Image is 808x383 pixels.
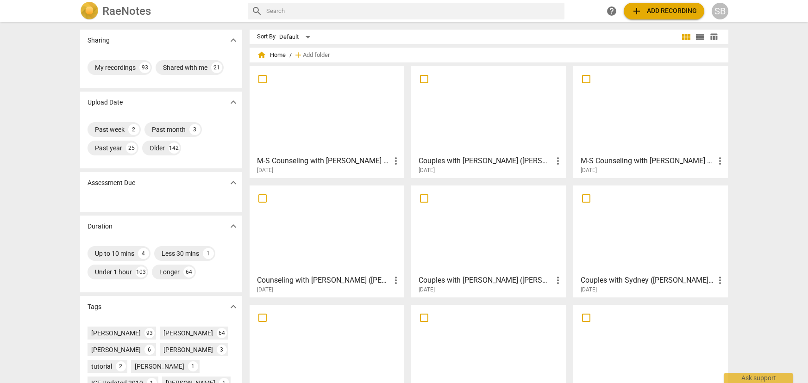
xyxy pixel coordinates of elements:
[88,98,123,107] p: Upload Date
[631,6,642,17] span: add
[226,176,240,190] button: Show more
[139,62,150,73] div: 93
[226,33,240,47] button: Show more
[144,345,155,355] div: 6
[419,275,552,286] h3: Couples with Sydney (Kerry, Rick W) 9-9-25
[128,124,139,135] div: 2
[289,52,292,59] span: /
[95,63,136,72] div: My recordings
[80,2,99,20] img: Logo
[150,143,165,153] div: Older
[576,69,725,174] a: M-S Counseling with [PERSON_NAME] (E [PERSON_NAME])[DATE]
[95,125,125,134] div: Past week
[712,3,728,19] button: SB
[714,275,726,286] span: more_vert
[217,345,227,355] div: 3
[724,373,793,383] div: Ask support
[217,328,227,338] div: 64
[624,3,704,19] button: Upload
[188,361,198,371] div: 1
[257,33,276,40] div: Sort By
[226,300,240,314] button: Show more
[606,6,617,17] span: help
[257,275,391,286] h3: Counseling with Sydney (Marsha, Sam, P)
[80,2,240,20] a: LogoRaeNotes
[253,189,401,293] a: Counseling with [PERSON_NAME] ([PERSON_NAME], [PERSON_NAME], P)[DATE]
[419,286,435,294] span: [DATE]
[226,95,240,109] button: Show more
[211,62,222,73] div: 21
[88,302,101,312] p: Tags
[203,248,214,259] div: 1
[581,275,714,286] h3: Couples with Sydney (Leila & Alex)
[95,143,122,153] div: Past year
[138,248,149,259] div: 4
[116,361,126,371] div: 2
[152,125,186,134] div: Past month
[95,267,132,277] div: Under 1 hour
[709,32,718,41] span: table_chart
[95,249,134,258] div: Up to 10 mins
[695,31,706,43] span: view_list
[266,4,561,19] input: Search
[419,155,552,167] h3: Couples with Sydney (Sam, Marsha P)
[144,328,155,338] div: 93
[279,30,313,44] div: Default
[303,52,330,59] span: Add folder
[257,50,286,60] span: Home
[228,177,239,188] span: expand_more
[163,63,207,72] div: Shared with me
[228,35,239,46] span: expand_more
[163,345,213,354] div: [PERSON_NAME]
[91,328,141,338] div: [PERSON_NAME]
[581,286,597,294] span: [DATE]
[257,50,266,60] span: home
[552,275,564,286] span: more_vert
[414,189,563,293] a: Couples with [PERSON_NAME] ([PERSON_NAME]) [DATE][DATE]
[102,5,151,18] h2: RaeNotes
[631,6,697,17] span: Add recording
[707,30,721,44] button: Table view
[183,266,194,278] div: 64
[419,167,435,174] span: [DATE]
[693,30,707,44] button: List view
[253,69,401,174] a: M-S Counseling with [PERSON_NAME] ([PERSON_NAME])[DATE]
[91,345,141,354] div: [PERSON_NAME]
[136,266,147,278] div: 103
[159,267,180,277] div: Longer
[126,142,137,154] div: 25
[294,50,303,60] span: add
[189,124,200,135] div: 3
[679,30,693,44] button: Tile view
[581,167,597,174] span: [DATE]
[163,328,213,338] div: [PERSON_NAME]
[390,155,401,167] span: more_vert
[390,275,401,286] span: more_vert
[257,286,273,294] span: [DATE]
[257,155,391,167] h3: M-S Counseling with Sydney Blanchard (Kerry, Rick W)
[581,155,714,167] h3: M-S Counseling with Sydney (E Breanna)
[88,36,110,45] p: Sharing
[228,97,239,108] span: expand_more
[576,189,725,293] a: Couples with Sydney ([PERSON_NAME] & [PERSON_NAME])[DATE]
[135,362,184,371] div: [PERSON_NAME]
[228,301,239,312] span: expand_more
[228,221,239,232] span: expand_more
[91,362,112,371] div: tutorial
[251,6,263,17] span: search
[681,31,692,43] span: view_module
[226,219,240,233] button: Show more
[169,142,180,154] div: 142
[88,178,135,188] p: Assessment Due
[162,249,199,258] div: Less 30 mins
[603,3,620,19] a: Help
[714,155,726,167] span: more_vert
[257,167,273,174] span: [DATE]
[414,69,563,174] a: Couples with [PERSON_NAME] ([PERSON_NAME], [PERSON_NAME])[DATE]
[88,222,113,231] p: Duration
[552,155,564,167] span: more_vert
